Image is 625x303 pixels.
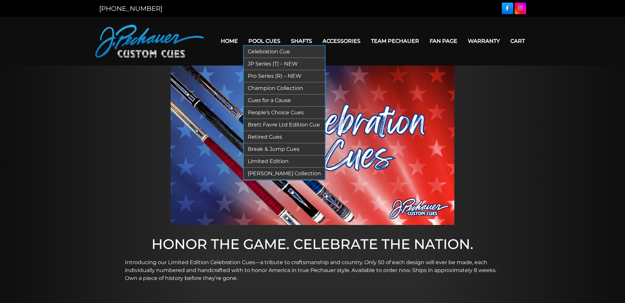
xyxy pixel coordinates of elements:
[244,155,325,168] a: Limited Edition
[286,33,317,49] a: Shafts
[244,58,325,70] a: JP Series (T) – NEW
[244,82,325,95] a: Champion Collection
[244,131,325,143] a: Retired Cues
[317,33,366,49] a: Accessories
[244,143,325,155] a: Break & Jump Cues
[99,5,162,13] a: [PHONE_NUMBER]
[244,168,325,180] a: [PERSON_NAME] Collection
[505,33,530,49] a: Cart
[244,70,325,82] a: Pro Series (R) – NEW
[125,259,500,282] p: Introducing our Limited Edition Celebration Cues—a tribute to craftsmanship and country. Only 50 ...
[244,46,325,58] a: Celebration Cue
[244,107,325,119] a: People’s Choice Cues
[95,25,204,58] img: Pechauer Custom Cues
[366,33,424,49] a: Team Pechauer
[244,119,325,131] a: Brett Favre Ltd Edition Cue
[244,95,325,107] a: Cues for a Cause
[463,33,505,49] a: Warranty
[243,33,286,49] a: Pool Cues
[424,33,463,49] a: Fan Page
[215,33,243,49] a: Home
